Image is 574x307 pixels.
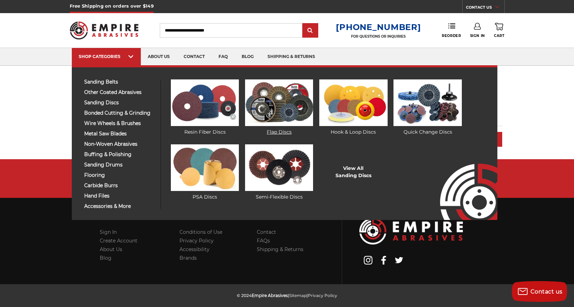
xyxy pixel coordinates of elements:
a: Reorder [442,23,461,38]
a: View AllSanding Discs [335,165,371,179]
span: wire wheels & brushes [84,121,156,126]
p: © 2024 | | [237,291,337,300]
a: faq [212,48,235,66]
a: Semi-Flexible Discs [245,144,313,201]
a: Resin Fiber Discs [171,79,239,136]
a: Blog [100,255,111,261]
img: Resin Fiber Discs [171,79,239,126]
span: flooring [84,173,156,178]
a: Conditions of Use [179,229,222,235]
span: buffing & polishing [84,152,156,157]
a: Privacy Policy [308,293,337,298]
a: about us [141,48,177,66]
img: Flap Discs [245,79,313,126]
img: Empire Abrasives [70,17,139,44]
span: Cart [494,33,504,38]
a: Sign In [100,229,117,235]
a: Cart [494,23,504,38]
span: non-woven abrasives [84,142,156,147]
a: PSA Discs [171,144,239,201]
span: Empire Abrasives [252,293,288,298]
img: Hook & Loop Discs [319,79,387,126]
button: Contact us [512,281,567,302]
img: Empire Abrasives Logo Image [428,143,497,220]
a: [PHONE_NUMBER] [336,22,421,32]
a: Privacy Policy [179,238,214,244]
a: Flap Discs [245,79,313,136]
span: accessories & more [84,204,156,209]
a: Create Account [100,238,137,244]
input: Submit [303,24,317,38]
a: Shipping & Returns [257,246,303,252]
a: contact [177,48,212,66]
span: sanding drums [84,162,156,167]
span: sanding belts [84,79,156,85]
a: CONTACT US [466,3,504,13]
span: metal saw blades [84,131,156,136]
a: shipping & returns [261,48,322,66]
span: other coated abrasives [84,90,156,95]
span: Sign In [470,33,485,38]
p: FOR QUESTIONS OR INQUIRIES [336,34,421,39]
span: sanding discs [84,100,156,105]
a: Quick Change Discs [393,79,461,136]
a: About Us [100,246,122,252]
div: SHOP CATEGORIES [79,54,134,59]
a: Hook & Loop Discs [319,79,387,136]
span: bonded cutting & grinding [84,111,156,116]
a: blog [235,48,261,66]
img: Quick Change Discs [393,79,461,126]
a: FAQs [257,238,270,244]
img: Semi-Flexible Discs [245,144,313,191]
a: Brands [179,255,197,261]
img: Empire Abrasives Logo Image [359,218,463,244]
span: carbide burrs [84,183,156,188]
span: hand files [84,193,156,199]
span: Contact us [531,288,563,295]
a: Accessibility [179,246,210,252]
img: PSA Discs [171,144,239,191]
span: Reorder [442,33,461,38]
a: Sitemap [289,293,307,298]
a: Contact [257,229,276,235]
